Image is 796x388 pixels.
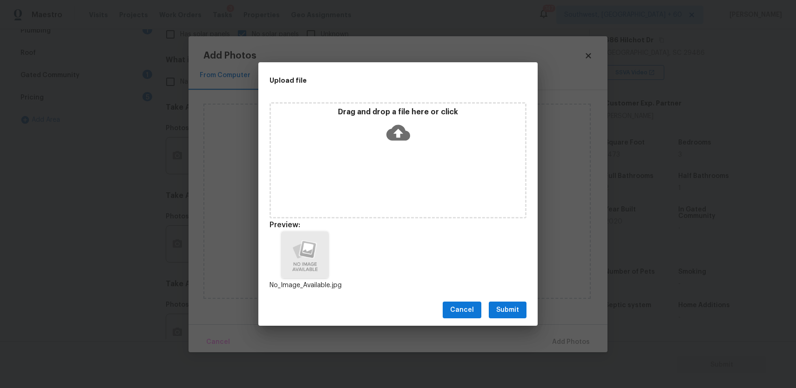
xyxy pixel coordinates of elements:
[271,107,525,117] p: Drag and drop a file here or click
[282,231,328,278] img: Z
[270,281,340,290] p: No_Image_Available.jpg
[489,302,526,319] button: Submit
[443,302,481,319] button: Cancel
[450,304,474,316] span: Cancel
[270,75,485,85] h2: Upload file
[496,304,519,316] span: Submit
